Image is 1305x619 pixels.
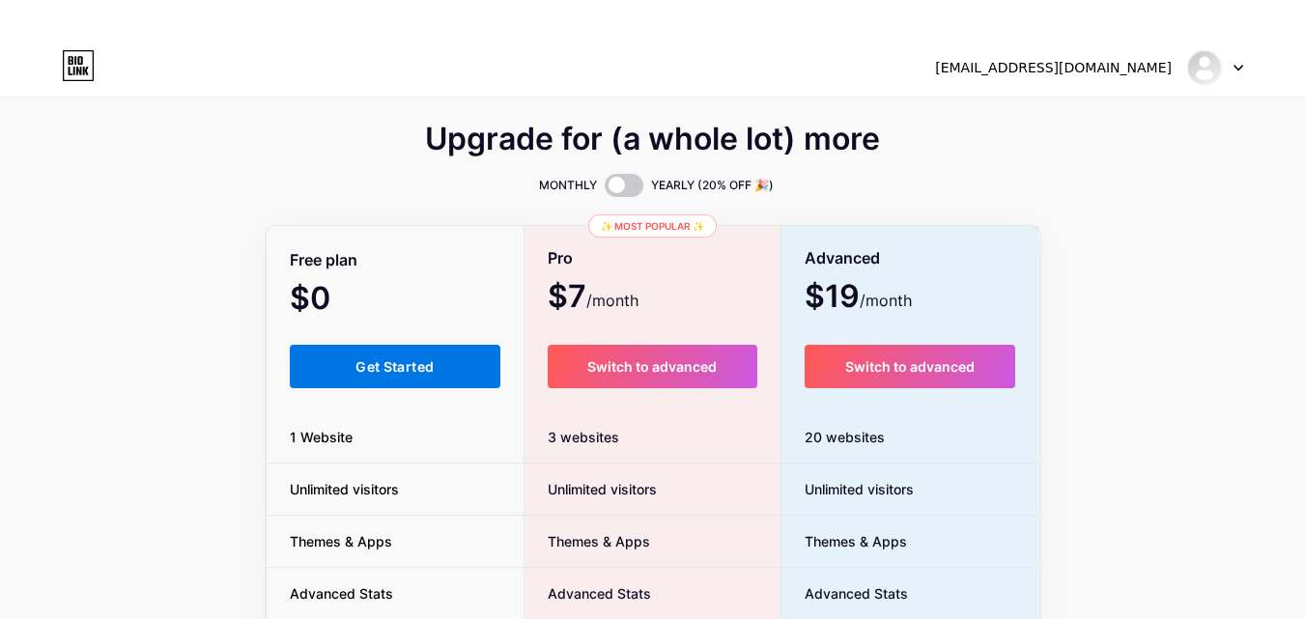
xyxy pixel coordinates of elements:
span: Themes & Apps [267,531,415,551]
span: /month [586,289,638,312]
span: /month [860,289,912,312]
span: Themes & Apps [525,531,650,551]
button: Switch to advanced [548,345,757,388]
div: ✨ Most popular ✨ [588,214,717,238]
div: [EMAIL_ADDRESS][DOMAIN_NAME] [935,58,1172,78]
div: 20 websites [781,411,1039,464]
span: Advanced Stats [267,583,416,604]
span: Pro [548,241,573,275]
span: $7 [548,285,638,312]
span: Advanced [805,241,880,275]
span: Get Started [355,358,434,375]
button: Get Started [290,345,501,388]
span: MONTHLY [539,176,597,195]
span: Switch to advanced [587,358,717,375]
span: Unlimited visitors [525,479,657,499]
span: $19 [805,285,912,312]
span: $0 [290,287,383,314]
div: 3 websites [525,411,780,464]
span: Unlimited visitors [267,479,422,499]
img: bettymillercleaning [1186,49,1223,86]
span: Unlimited visitors [781,479,914,499]
span: Themes & Apps [781,531,907,551]
span: Advanced Stats [781,583,908,604]
span: Switch to advanced [845,358,975,375]
span: Upgrade for (a whole lot) more [425,127,880,151]
button: Switch to advanced [805,345,1016,388]
span: YEARLY (20% OFF 🎉) [651,176,774,195]
span: 1 Website [267,427,376,447]
span: Advanced Stats [525,583,651,604]
span: Free plan [290,243,357,277]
